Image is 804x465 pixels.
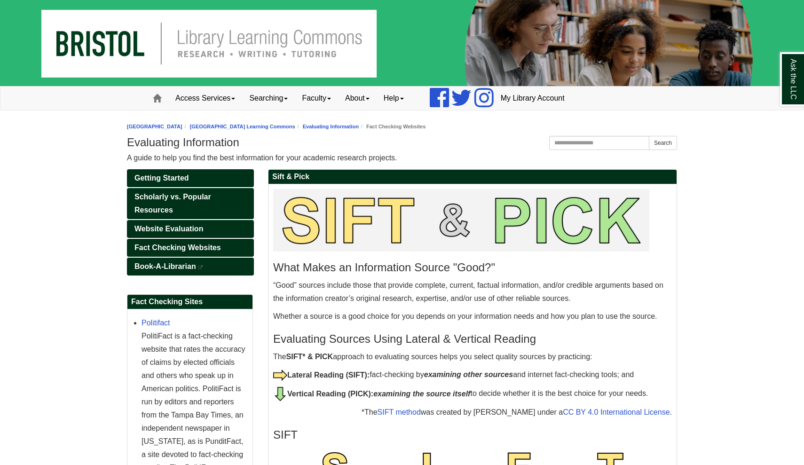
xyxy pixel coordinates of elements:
[127,295,252,309] h2: Fact Checking Sites
[168,87,242,110] a: Access Services
[338,87,377,110] a: About
[273,189,649,252] img: SIFT & PICK
[242,87,295,110] a: Searching
[273,368,672,382] p: fact-checking by and internet fact-checking tools; and
[134,174,189,182] span: Getting Started
[273,310,672,323] p: Whether a source is a good choice for you depends on your information needs and how you plan to u...
[142,319,170,327] a: Politifact
[134,262,196,270] span: Book-A-Librarian
[273,332,672,346] h3: Evaluating Sources Using Lateral & Vertical Reading
[190,124,295,129] a: [GEOGRAPHIC_DATA] Learning Commons
[273,371,370,379] strong: Lateral Reading (SIFT):
[273,428,672,441] h3: SIFT
[127,220,254,238] a: Website Evaluation
[359,122,426,131] li: Fact Checking Websites
[198,265,204,269] i: This link opens in a new window
[273,350,672,363] p: The approach to evaluating sources helps you select quality sources by practicing:
[273,390,470,398] strong: Vertical Reading (PICK):
[273,387,672,401] p: to decide whether it is the best choice for your needs.
[286,353,333,361] strong: SIFT* & PICK
[377,87,411,110] a: Help
[378,408,421,416] a: SIFT method
[273,279,672,305] p: “Good” sources include those that provide complete, current, factual information, and/or credible...
[127,136,677,149] h1: Evaluating Information
[424,371,513,379] strong: examining other sources
[127,154,397,162] span: A guide to help you find the best information for your academic research projects.
[273,406,672,419] p: *The was created by [PERSON_NAME] under a .
[127,169,254,187] a: Getting Started
[134,225,203,233] span: Website Evaluation
[127,124,182,129] a: [GEOGRAPHIC_DATA]
[127,122,677,131] nav: breadcrumb
[134,244,221,252] span: Fact Checking Websites
[134,193,211,214] span: Scholarly vs. Popular Resources
[373,390,470,398] em: examining the source itself
[127,188,254,219] a: Scholarly vs. Popular Resources
[563,408,670,416] a: CC BY 4.0 International License
[649,136,677,150] button: Search
[127,258,254,276] a: Book-A-Librarian
[295,87,338,110] a: Faculty
[268,170,677,184] h2: Sift & Pick
[273,387,287,401] img: green arrow pointing down
[127,239,254,257] a: Fact Checking Websites
[273,368,287,382] img: yellow arrow pointing to the right
[273,261,672,274] h3: What Makes an Information Source "Good?"
[494,87,572,110] a: My Library Account
[303,124,359,129] a: Evaluating Information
